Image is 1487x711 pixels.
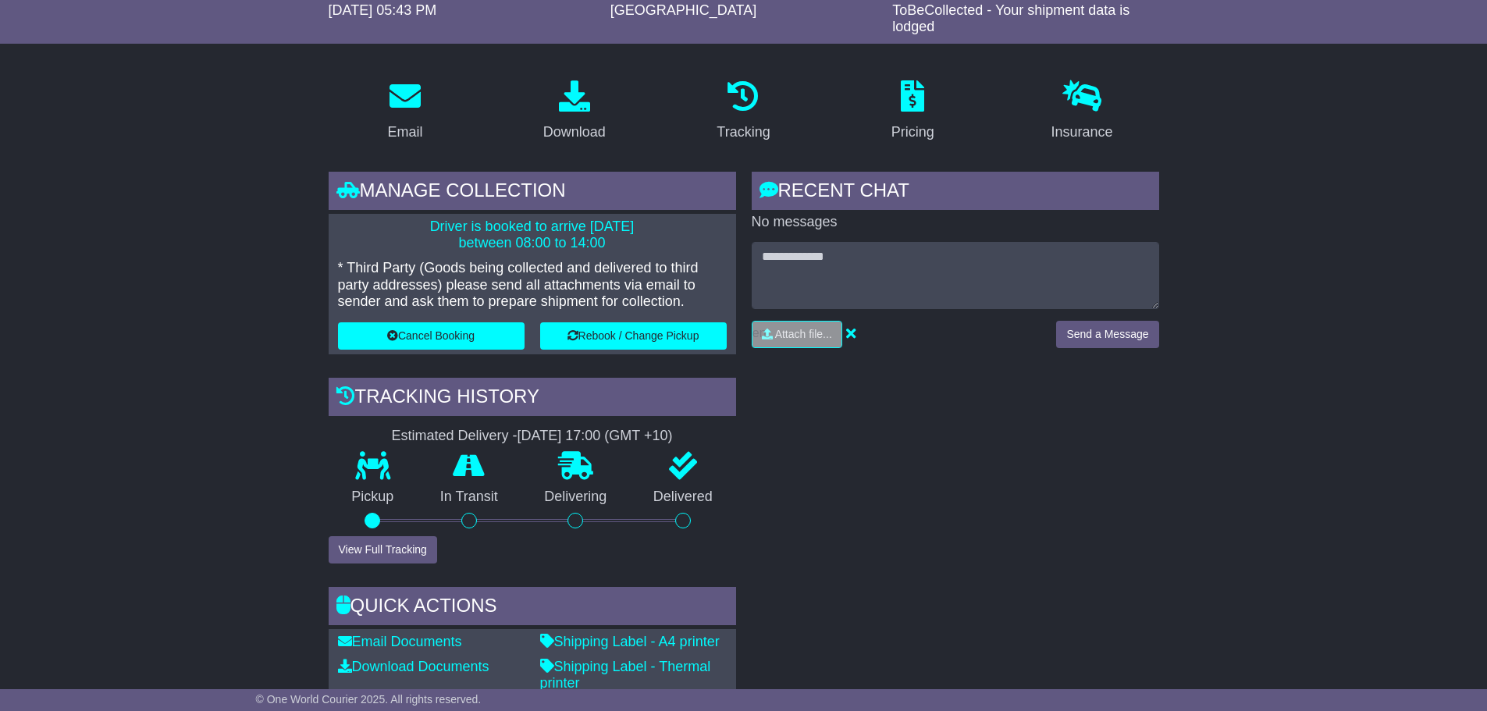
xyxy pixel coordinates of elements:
div: Tracking [717,122,770,143]
a: Insurance [1041,75,1123,148]
a: Shipping Label - Thermal printer [540,659,711,691]
a: Pricing [881,75,944,148]
button: Send a Message [1056,321,1158,348]
span: [DATE] 05:43 PM [329,2,437,18]
p: Delivered [630,489,736,506]
div: Download [543,122,606,143]
div: Estimated Delivery - [329,428,736,445]
p: Driver is booked to arrive [DATE] between 08:00 to 14:00 [338,219,727,252]
div: RECENT CHAT [752,172,1159,214]
p: * Third Party (Goods being collected and delivered to third party addresses) please send all atta... [338,260,727,311]
button: Rebook / Change Pickup [540,322,727,350]
div: Quick Actions [329,587,736,629]
p: Pickup [329,489,418,506]
div: Manage collection [329,172,736,214]
a: Email Documents [338,634,462,649]
div: Email [387,122,422,143]
span: ToBeCollected - Your shipment data is lodged [892,2,1129,35]
div: Insurance [1051,122,1113,143]
span: [GEOGRAPHIC_DATA] [610,2,756,18]
a: Download Documents [338,659,489,674]
a: Tracking [706,75,780,148]
div: Tracking history [329,378,736,420]
a: Download [533,75,616,148]
div: [DATE] 17:00 (GMT +10) [518,428,673,445]
div: Pricing [891,122,934,143]
p: In Transit [417,489,521,506]
p: Delivering [521,489,631,506]
button: View Full Tracking [329,536,437,563]
p: No messages [752,214,1159,231]
a: Email [377,75,432,148]
a: Shipping Label - A4 printer [540,634,720,649]
span: © One World Courier 2025. All rights reserved. [256,693,482,706]
button: Cancel Booking [338,322,525,350]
